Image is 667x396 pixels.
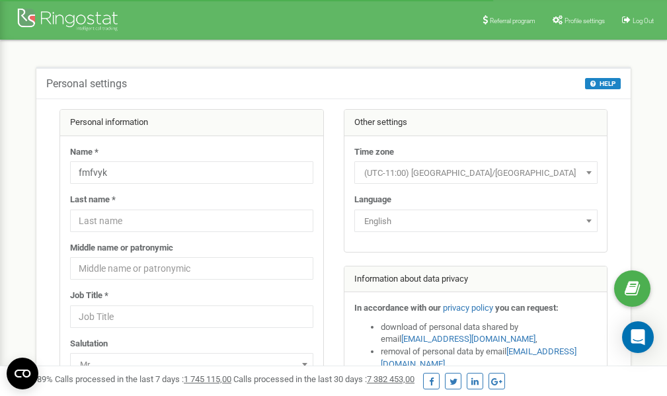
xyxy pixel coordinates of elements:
[70,257,313,280] input: Middle name or patronymic
[359,212,593,231] span: English
[70,338,108,350] label: Salutation
[70,242,173,255] label: Middle name or patronymic
[490,17,535,24] span: Referral program
[381,346,598,370] li: removal of personal data by email ,
[7,358,38,389] button: Open CMP widget
[70,290,108,302] label: Job Title *
[75,356,309,374] span: Mr.
[381,321,598,346] li: download of personal data shared by email ,
[60,110,323,136] div: Personal information
[184,374,231,384] u: 1 745 115,00
[55,374,231,384] span: Calls processed in the last 7 days :
[565,17,605,24] span: Profile settings
[443,303,493,313] a: privacy policy
[633,17,654,24] span: Log Out
[70,210,313,232] input: Last name
[70,353,313,376] span: Mr.
[354,146,394,159] label: Time zone
[585,78,621,89] button: HELP
[367,374,414,384] u: 7 382 453,00
[344,266,608,293] div: Information about data privacy
[46,78,127,90] h5: Personal settings
[354,161,598,184] span: (UTC-11:00) Pacific/Midway
[70,161,313,184] input: Name
[354,303,441,313] strong: In accordance with our
[401,334,535,344] a: [EMAIL_ADDRESS][DOMAIN_NAME]
[495,303,559,313] strong: you can request:
[354,210,598,232] span: English
[70,146,98,159] label: Name *
[70,305,313,328] input: Job Title
[70,194,116,206] label: Last name *
[359,164,593,182] span: (UTC-11:00) Pacific/Midway
[344,110,608,136] div: Other settings
[622,321,654,353] div: Open Intercom Messenger
[233,374,414,384] span: Calls processed in the last 30 days :
[354,194,391,206] label: Language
